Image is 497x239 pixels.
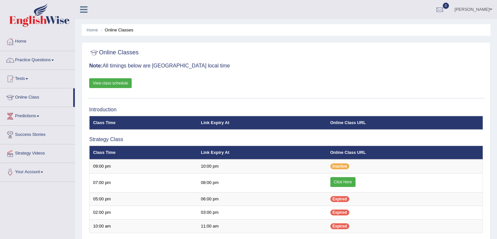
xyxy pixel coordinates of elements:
[99,27,133,33] li: Online Classes
[90,159,197,173] td: 09:00 pm
[197,116,327,130] th: Link Expiry At
[0,126,75,142] a: Success Stories
[0,163,75,179] a: Your Account
[0,70,75,86] a: Tests
[89,48,139,58] h2: Online Classes
[197,159,327,173] td: 10:00 pm
[90,206,197,220] td: 02:00 pm
[0,32,75,49] a: Home
[327,146,483,159] th: Online Class URL
[197,146,327,159] th: Link Expiry At
[89,63,103,68] b: Note:
[90,192,197,206] td: 05:00 pm
[330,163,350,169] span: Inactive
[90,146,197,159] th: Class Time
[330,223,349,229] span: Expired
[90,219,197,233] td: 10:00 am
[0,88,73,105] a: Online Class
[330,177,356,187] a: Click Here
[89,137,483,142] h3: Strategy Class
[0,51,75,67] a: Practice Questions
[197,206,327,220] td: 03:00 pm
[443,3,449,9] span: 0
[330,196,349,202] span: Expired
[89,63,483,69] h3: All timings below are [GEOGRAPHIC_DATA] local time
[89,107,483,113] h3: Introduction
[327,116,483,130] th: Online Class URL
[87,28,98,32] a: Home
[197,192,327,206] td: 06:00 pm
[330,210,349,215] span: Expired
[90,173,197,192] td: 07:00 pm
[90,116,197,130] th: Class Time
[0,144,75,161] a: Strategy Videos
[197,173,327,192] td: 08:00 pm
[197,219,327,233] td: 11:00 am
[0,107,75,123] a: Predictions
[89,78,132,88] a: View class schedule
